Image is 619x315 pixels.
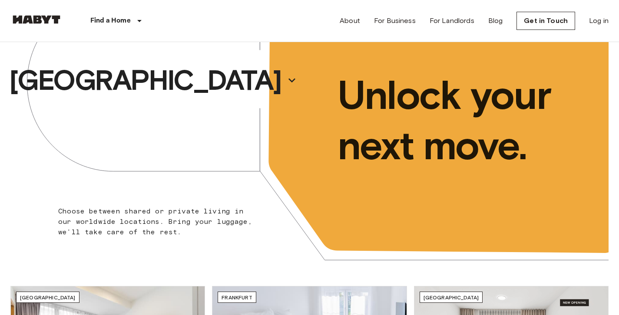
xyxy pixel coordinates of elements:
[430,16,474,26] a: For Landlords
[338,70,595,171] p: Unlock your next move.
[20,294,76,301] span: [GEOGRAPHIC_DATA]
[90,16,131,26] p: Find a Home
[10,15,63,24] img: Habyt
[58,206,255,237] p: Choose between shared or private living in our worldwide locations. Bring your luggage, we'll tak...
[6,60,300,100] button: [GEOGRAPHIC_DATA]
[9,63,281,98] p: [GEOGRAPHIC_DATA]
[516,12,575,30] a: Get in Touch
[589,16,609,26] a: Log in
[222,294,252,301] span: Frankfurt
[374,16,416,26] a: For Business
[488,16,503,26] a: Blog
[340,16,360,26] a: About
[424,294,479,301] span: [GEOGRAPHIC_DATA]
